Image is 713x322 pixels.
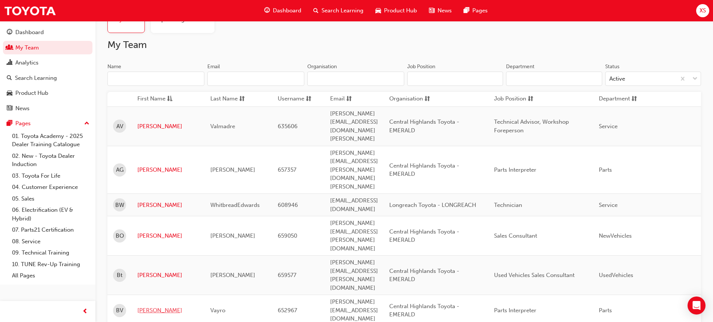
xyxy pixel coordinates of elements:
[407,72,503,86] input: Job Position
[599,94,640,104] button: Departmentsorting-icon
[3,25,92,39] a: Dashboard
[116,306,123,315] span: BV
[599,232,632,239] span: NewVehicles
[137,122,199,131] a: [PERSON_NAME]
[330,298,378,322] span: [PERSON_NAME][EMAIL_ADDRESS][DOMAIN_NAME]
[494,232,537,239] span: Sales Consultant
[605,63,619,70] div: Status
[210,272,255,279] span: [PERSON_NAME]
[407,63,435,70] div: Job Position
[9,181,92,193] a: 04. Customer Experience
[599,272,633,279] span: UsedVehicles
[389,303,459,318] span: Central Highlands Toyota - EMERALD
[9,204,92,224] a: 06. Electrification (EV & Hybrid)
[307,72,404,86] input: Organisation
[3,86,92,100] a: Product Hub
[210,94,252,104] button: Last Namesorting-icon
[389,202,476,208] span: Longreach Toyota - LONGREACH
[330,94,371,104] button: Emailsorting-icon
[137,201,199,210] a: [PERSON_NAME]
[137,94,165,104] span: First Name
[494,166,536,173] span: Parts Interpreter
[278,307,297,314] span: 652967
[696,4,709,17] button: XS
[307,63,337,70] div: Organisation
[599,94,630,104] span: Department
[107,72,204,86] input: Name
[506,72,602,86] input: Department
[278,94,319,104] button: Usernamesorting-icon
[494,118,569,134] span: Technical Advisor, Workshop Foreperson
[264,6,270,15] span: guage-icon
[389,228,459,244] span: Central Highlands Toyota - EMERALD
[4,2,56,19] img: Trak
[278,166,296,173] span: 657357
[330,220,378,252] span: [PERSON_NAME][EMAIL_ADDRESS][PERSON_NAME][DOMAIN_NAME]
[3,117,92,130] button: Pages
[389,94,423,104] span: Organisation
[82,307,88,316] span: prev-icon
[210,94,238,104] span: Last Name
[116,166,124,174] span: AG
[330,94,345,104] span: Email
[107,39,701,51] h2: My Team
[15,104,30,113] div: News
[313,6,319,15] span: search-icon
[207,72,304,86] input: Email
[15,89,48,97] div: Product Hub
[15,58,39,67] div: Analytics
[599,123,618,130] span: Service
[599,202,618,208] span: Service
[9,193,92,205] a: 05. Sales
[330,150,378,190] span: [PERSON_NAME][EMAIL_ADDRESS][PERSON_NAME][DOMAIN_NAME][PERSON_NAME]
[458,3,494,18] a: pages-iconPages
[384,6,417,15] span: Product Hub
[9,259,92,270] a: 10. TUNE Rev-Up Training
[84,119,89,129] span: up-icon
[273,6,301,15] span: Dashboard
[137,232,199,240] a: [PERSON_NAME]
[137,94,179,104] button: First Nameasc-icon
[116,122,123,131] span: AV
[210,166,255,173] span: [PERSON_NAME]
[278,123,298,130] span: 635606
[700,6,706,15] span: XS
[210,202,260,208] span: WhitbreadEdwards
[389,118,459,134] span: Central Highlands Toyota - EMERALD
[15,74,57,82] div: Search Learning
[239,94,245,104] span: sorting-icon
[322,6,363,15] span: Search Learning
[137,271,199,280] a: [PERSON_NAME]
[116,232,124,240] span: BO
[7,75,12,82] span: search-icon
[429,6,435,15] span: news-icon
[9,236,92,247] a: 08. Service
[389,268,459,283] span: Central Highlands Toyota - EMERALD
[7,45,12,51] span: people-icon
[9,224,92,236] a: 07. Parts21 Certification
[137,166,199,174] a: [PERSON_NAME]
[494,94,535,104] button: Job Positionsorting-icon
[210,232,255,239] span: [PERSON_NAME]
[599,166,612,173] span: Parts
[207,63,220,70] div: Email
[9,247,92,259] a: 09. Technical Training
[389,162,459,178] span: Central Highlands Toyota - EMERALD
[167,94,173,104] span: asc-icon
[494,202,522,208] span: Technician
[464,6,469,15] span: pages-icon
[107,63,121,70] div: Name
[307,3,369,18] a: search-iconSearch Learning
[494,272,575,279] span: Used Vehicles Sales Consultant
[117,271,122,280] span: Bt
[9,270,92,282] a: All Pages
[494,94,526,104] span: Job Position
[424,94,430,104] span: sorting-icon
[9,130,92,150] a: 01. Toyota Academy - 2025 Dealer Training Catalogue
[692,74,698,84] span: down-icon
[472,6,488,15] span: Pages
[9,150,92,170] a: 02. New - Toyota Dealer Induction
[7,90,12,97] span: car-icon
